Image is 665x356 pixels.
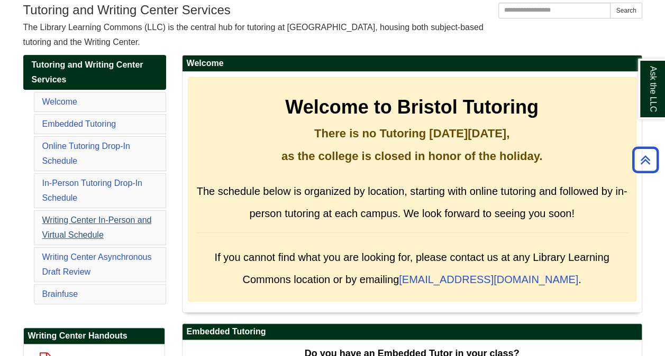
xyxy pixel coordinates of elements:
[42,142,130,165] a: Online Tutoring Drop-In Schedule
[42,97,77,106] a: Welcome
[285,96,539,118] strong: Welcome to Bristol Tutoring
[197,185,627,219] span: The schedule below is organized by location, starting with online tutoring and followed by in-per...
[628,153,662,167] a: Back to Top
[42,289,78,298] a: Brainfuse
[23,23,484,46] span: The Library Learning Commons (LLC) is the central hub for tutoring at [GEOGRAPHIC_DATA], housing ...
[399,274,578,285] a: [EMAIL_ADDRESS][DOMAIN_NAME]
[42,216,152,239] a: Writing Center In-Person and Virtual Schedule
[610,3,642,18] button: Search
[183,324,642,340] h2: Embedded Tutoring
[42,119,116,128] a: Embedded Tutoring
[214,251,609,285] span: If you cannot find what you are looking for, please contact us at any Library Learning Commons lo...
[183,55,642,72] h2: Welcome
[42,179,142,202] a: In-Person Tutoring Drop-In Schedule
[24,328,165,344] h2: Writing Center Handouts
[32,60,143,84] span: Tutoring and Writing Center Services
[314,127,509,140] strong: There is no Tutoring [DATE][DATE],
[281,149,542,163] strong: as the college is closed in honor of the holiday.
[23,55,166,90] a: Tutoring and Writing Center Services
[42,252,152,276] a: Writing Center Asynchronous Draft Review
[23,3,642,17] h1: Tutoring and Writing Center Services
